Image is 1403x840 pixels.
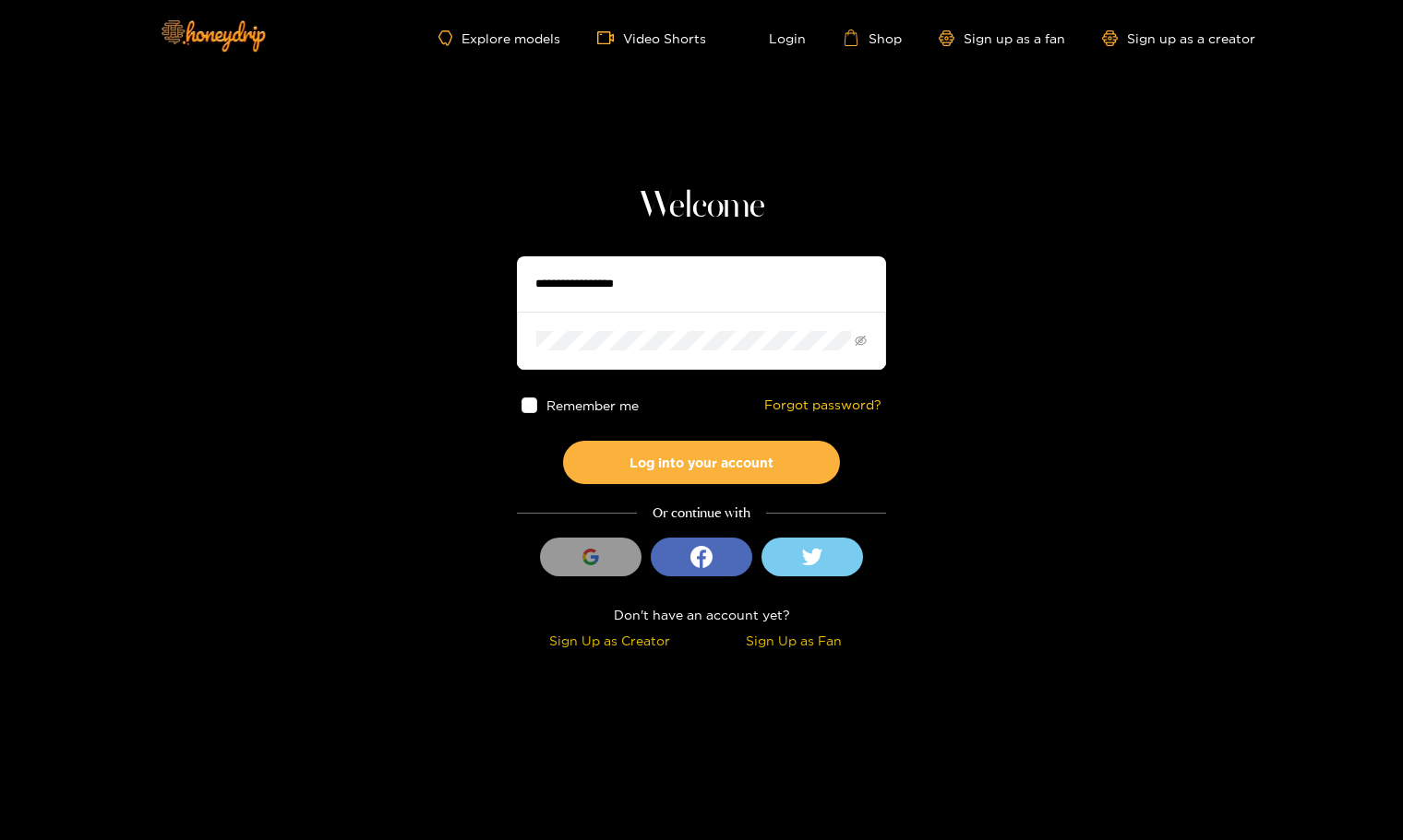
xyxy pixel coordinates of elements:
[597,30,623,46] span: video-camera
[764,397,881,413] a: Forgot password?
[1102,30,1255,46] a: Sign up as a creator
[597,30,706,46] a: Video Shorts
[743,30,806,46] a: Login
[517,184,886,229] h1: Welcome
[438,30,560,46] a: Explore models
[939,30,1065,46] a: Sign up as a fan
[855,335,867,347] span: eye-invisible
[706,630,881,651] div: Sign Up as Fan
[563,441,840,484] button: Log into your account
[843,30,902,46] a: Shop
[522,630,697,651] div: Sign Up as Creator
[517,503,886,524] div: Or continue with
[546,398,639,412] span: Remember me
[517,604,886,625] div: Don't have an account yet?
